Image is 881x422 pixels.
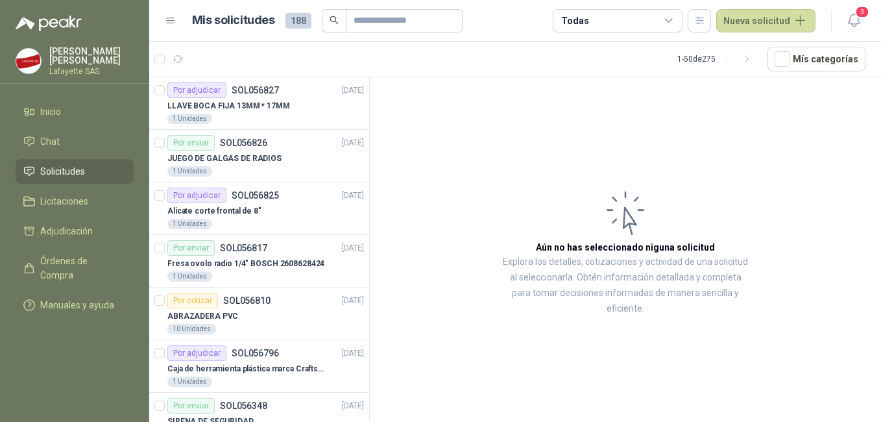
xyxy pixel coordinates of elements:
p: [DATE] [342,242,364,254]
p: SOL056817 [220,243,267,253]
a: Por enviarSOL056817[DATE] Fresa ovolo radio 1/4" BOSCH 26086284241 Unidades [149,235,369,288]
div: 1 Unidades [167,271,212,282]
p: SOL056348 [220,401,267,410]
div: 10 Unidades [167,324,216,334]
p: SOL056827 [232,86,279,95]
p: SOL056810 [223,296,271,305]
button: Mís categorías [767,47,865,71]
div: Por cotizar [167,293,218,308]
p: LLAVE BOCA FIJA 13MM * 17MM [167,100,290,112]
a: Por cotizarSOL056810[DATE] ABRAZADERA PVC10 Unidades [149,288,369,340]
p: SOL056826 [220,138,267,147]
a: Manuales y ayuda [16,293,134,317]
p: [DATE] [342,137,364,149]
p: JUEGO DE GALGAS DE RADIOS [167,153,282,165]
a: Licitaciones [16,189,134,214]
img: Logo peakr [16,16,82,31]
div: 1 Unidades [167,219,212,229]
a: Órdenes de Compra [16,249,134,288]
div: Por adjudicar [167,188,226,203]
span: Órdenes de Compra [40,254,121,282]
div: 1 - 50 de 275 [677,49,757,69]
h1: Mis solicitudes [192,11,275,30]
p: [PERSON_NAME] [PERSON_NAME] [49,47,134,65]
div: Todas [561,14,588,28]
p: Caja de herramienta plástica marca Craftsman de 26 pulgadas color rojo y nego [167,363,329,375]
span: search [330,16,339,25]
img: Company Logo [16,49,41,73]
a: Por adjudicarSOL056825[DATE] Alicate corte frontal de 8"1 Unidades [149,182,369,235]
div: Por enviar [167,135,215,151]
span: Solicitudes [40,164,85,179]
a: Por adjudicarSOL056796[DATE] Caja de herramienta plástica marca Craftsman de 26 pulgadas color ro... [149,340,369,393]
p: [DATE] [342,84,364,97]
p: [DATE] [342,400,364,412]
p: ABRAZADERA PVC [167,310,238,323]
div: 1 Unidades [167,114,212,124]
p: Alicate corte frontal de 8" [167,205,261,217]
span: Manuales y ayuda [40,298,114,312]
div: Por enviar [167,398,215,414]
p: [DATE] [342,190,364,202]
a: Por adjudicarSOL056827[DATE] LLAVE BOCA FIJA 13MM * 17MM1 Unidades [149,77,369,130]
p: SOL056796 [232,349,279,358]
a: Solicitudes [16,159,134,184]
span: 3 [855,6,869,18]
h3: Aún no has seleccionado niguna solicitud [536,240,715,254]
p: Lafayette SAS [49,68,134,75]
div: Por adjudicar [167,345,226,361]
span: Chat [40,134,60,149]
p: [DATE] [342,295,364,307]
a: Chat [16,129,134,154]
span: Licitaciones [40,194,88,208]
button: Nueva solicitud [716,9,815,32]
span: Inicio [40,105,61,119]
div: 1 Unidades [167,377,212,387]
div: 1 Unidades [167,166,212,177]
div: Por adjudicar [167,82,226,98]
button: 3 [842,9,865,32]
p: Explora los detalles, cotizaciones y actividad de una solicitud al seleccionarla. Obtén informaci... [500,254,751,317]
span: Adjudicación [40,224,93,238]
a: Adjudicación [16,219,134,243]
a: Por enviarSOL056826[DATE] JUEGO DE GALGAS DE RADIOS1 Unidades [149,130,369,182]
p: SOL056825 [232,191,279,200]
div: Por enviar [167,240,215,256]
p: [DATE] [342,347,364,360]
p: Fresa ovolo radio 1/4" BOSCH 2608628424 [167,258,324,270]
span: 188 [285,13,311,29]
a: Inicio [16,99,134,124]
